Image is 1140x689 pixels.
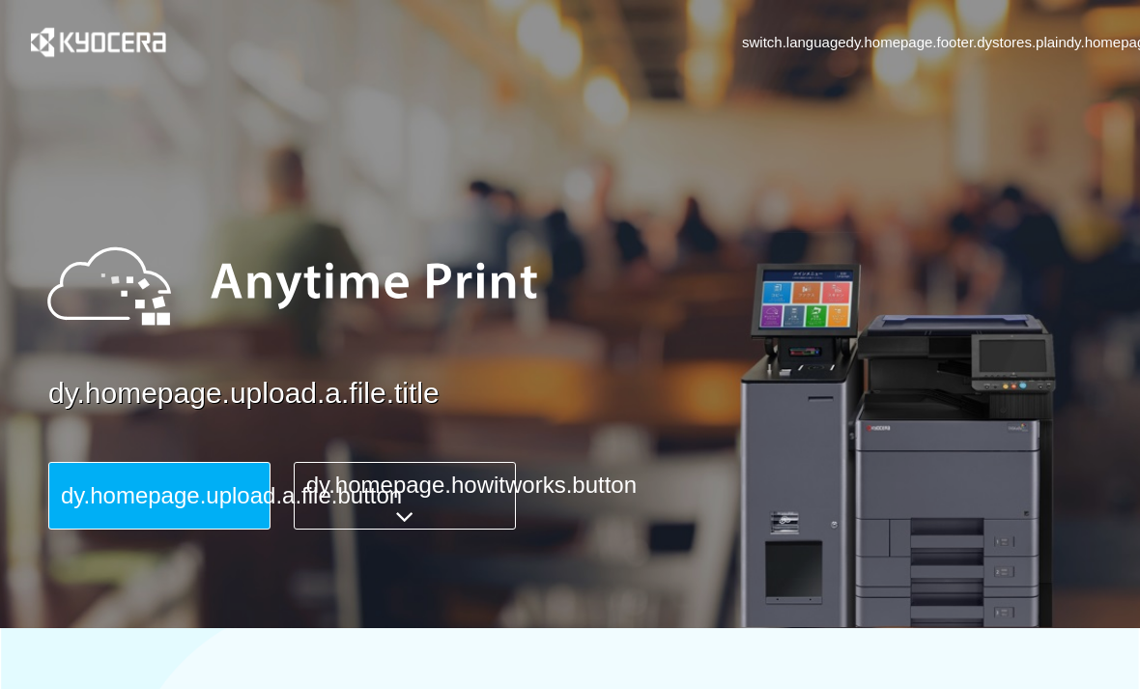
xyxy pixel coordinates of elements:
span: dy.homepage.upload.a.file.button [61,482,402,508]
a: dy.homepage.footer.dystores.plain [846,32,1067,52]
a: dy.homepage.upload.a.file.title [48,373,1140,415]
button: dy.homepage.upload.a.file.button [48,462,271,530]
a: switch.language [742,32,846,52]
button: dy.homepage.howitworks.button [294,462,516,530]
